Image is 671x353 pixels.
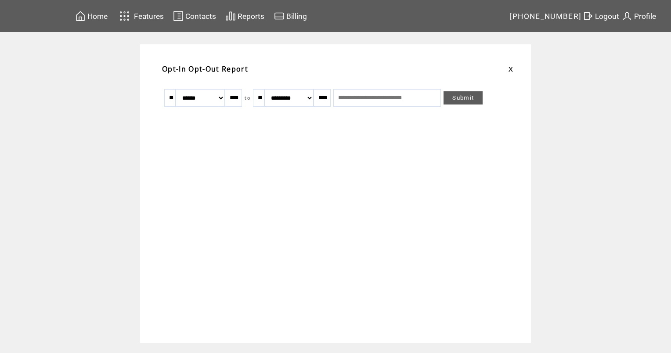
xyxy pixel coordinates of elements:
[238,12,264,21] span: Reports
[634,12,656,21] span: Profile
[74,9,109,23] a: Home
[87,12,108,21] span: Home
[172,9,217,23] a: Contacts
[162,64,248,74] span: Opt-In Opt-Out Report
[274,11,285,22] img: creidtcard.svg
[273,9,308,23] a: Billing
[117,9,132,23] img: features.svg
[444,91,483,104] a: Submit
[173,11,184,22] img: contacts.svg
[510,12,582,21] span: [PHONE_NUMBER]
[75,11,86,22] img: home.svg
[224,9,266,23] a: Reports
[185,12,216,21] span: Contacts
[583,11,593,22] img: exit.svg
[115,7,165,25] a: Features
[134,12,164,21] span: Features
[622,11,632,22] img: profile.svg
[620,9,657,23] a: Profile
[286,12,307,21] span: Billing
[595,12,619,21] span: Logout
[245,95,250,101] span: to
[581,9,620,23] a: Logout
[225,11,236,22] img: chart.svg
